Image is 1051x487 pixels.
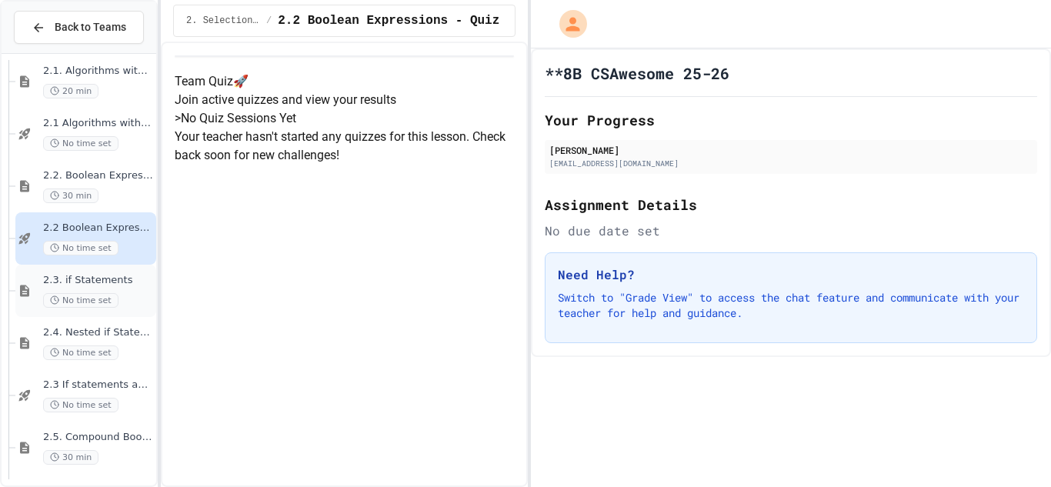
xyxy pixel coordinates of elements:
span: 2.3 If statements and Control Flow - Quiz [43,379,153,392]
span: 2.3. if Statements [43,274,153,287]
span: 2.2 Boolean Expressions - Quiz [43,222,153,235]
span: 2.4. Nested if Statements [43,326,153,339]
span: / [266,15,272,27]
h2: Assignment Details [545,194,1037,215]
p: Join active quizzes and view your results [175,91,514,109]
h5: > No Quiz Sessions Yet [175,109,514,128]
div: My Account [543,6,591,42]
div: [EMAIL_ADDRESS][DOMAIN_NAME] [549,158,1033,169]
span: No time set [43,293,118,308]
span: No time set [43,136,118,151]
div: No due date set [545,222,1037,240]
h3: Need Help? [558,265,1024,284]
h2: Your Progress [545,109,1037,131]
button: Back to Teams [14,11,144,44]
p: Switch to "Grade View" to access the chat feature and communicate with your teacher for help and ... [558,290,1024,321]
span: No time set [43,398,118,412]
span: 2.1. Algorithms with Selection and Repetition [43,65,153,78]
span: 30 min [43,188,98,203]
span: No time set [43,241,118,255]
span: Back to Teams [55,19,126,35]
span: 30 min [43,450,98,465]
span: 2.2. Boolean Expressions [43,169,153,182]
span: No time set [43,345,118,360]
h1: **8B CSAwesome 25-26 [545,62,729,84]
h4: Team Quiz 🚀 [175,72,514,91]
span: 2.2 Boolean Expressions - Quiz [278,12,499,30]
div: [PERSON_NAME] [549,143,1033,157]
span: 2.1 Algorithms with Selection and Repetition - Topic 2.1 [43,117,153,130]
p: Your teacher hasn't started any quizzes for this lesson. Check back soon for new challenges! [175,128,514,165]
span: 20 min [43,84,98,98]
span: 2. Selection and Iteration [186,15,260,27]
span: 2.5. Compound Boolean Expressions [43,431,153,444]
